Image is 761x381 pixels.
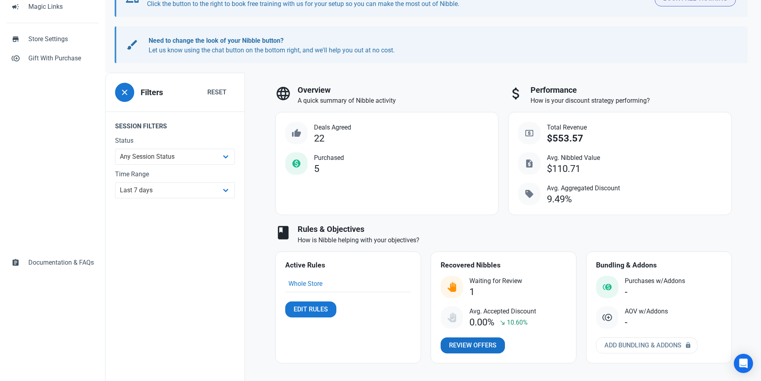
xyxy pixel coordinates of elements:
div: 5 [314,164,319,174]
button: Reset [199,84,235,100]
span: thumb_up [292,128,301,138]
span: 10.60% [507,318,528,327]
a: Edit Rules [285,301,336,317]
a: Review Offers [441,337,505,353]
div: 1 [469,287,475,297]
span: Deals Agreed [314,123,351,132]
span: Avg. Accepted Discount [469,307,536,316]
span: Magic Links [28,2,94,12]
span: assignment [12,258,20,266]
div: $110.71 [547,164,580,174]
div: 0.00% [469,317,495,328]
a: storeStore Settings [6,30,99,49]
label: Time Range [115,170,235,179]
h4: Active Rules [285,261,411,269]
span: Store Settings [28,34,94,44]
span: control_point_duplicate [12,54,20,62]
p: A quick summary of Nibble activity [298,96,499,106]
span: close [120,88,129,97]
span: Reset [207,88,227,97]
span: language [275,86,291,102]
img: status_purchased_with_addon.svg [602,282,612,292]
h3: Filters [141,88,163,97]
div: - [625,317,628,328]
h3: Rules & Objectives [298,225,732,234]
span: Edit Rules [294,305,328,314]
span: Avg. Nibbled Value [547,153,600,163]
span: campaign [12,2,20,10]
span: Waiting for Review [469,276,522,286]
div: 9.49% [547,194,572,205]
h4: Recovered Nibbles [441,261,566,269]
span: attach_money [508,86,524,102]
span: local_atm [525,128,534,138]
a: Add Bundling & Addons [596,337,697,353]
span: Total Revenue [547,123,587,132]
span: Gift With Purchase [28,54,94,63]
b: Need to change the look of your Nibble button? [149,37,284,44]
span: Review Offers [449,341,497,350]
h4: Bundling & Addons [596,261,722,269]
button: close [115,83,134,102]
p: How is Nibble helping with your objectives? [298,235,732,245]
span: Purchased [314,153,344,163]
p: How is your discount strategy performing? [531,96,732,106]
span: Purchases w/Addons [625,276,685,286]
h3: Overview [298,86,499,95]
span: south_east [499,319,506,326]
div: 22 [314,133,324,144]
span: book [275,225,291,241]
h3: Performance [531,86,732,95]
img: status_user_offer_accepted.svg [447,313,457,322]
div: - [625,287,628,297]
a: control_point_duplicateGift With Purchase [6,49,99,68]
div: $553.57 [547,133,583,144]
span: monetization_on [292,159,301,168]
span: sell [525,189,534,199]
label: Status [115,136,235,146]
img: status_user_offer_available.svg [447,282,457,292]
span: Add Bundling & Addons [604,341,682,350]
a: Whole Store [288,280,322,287]
span: AOV w/Addons [625,307,668,316]
img: addon.svg [602,313,612,322]
a: assignmentDocumentation & FAQs [6,253,99,272]
div: Open Intercom Messenger [734,354,753,373]
span: Documentation & FAQs [28,258,94,267]
legend: Session Filters [105,112,244,136]
span: store [12,34,20,42]
span: Avg. Aggregated Discount [547,184,620,193]
p: Let us know using the chat button on the bottom right, and we'll help you out at no cost. [149,36,728,55]
span: brush [126,38,139,51]
span: request_quote [525,159,534,168]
